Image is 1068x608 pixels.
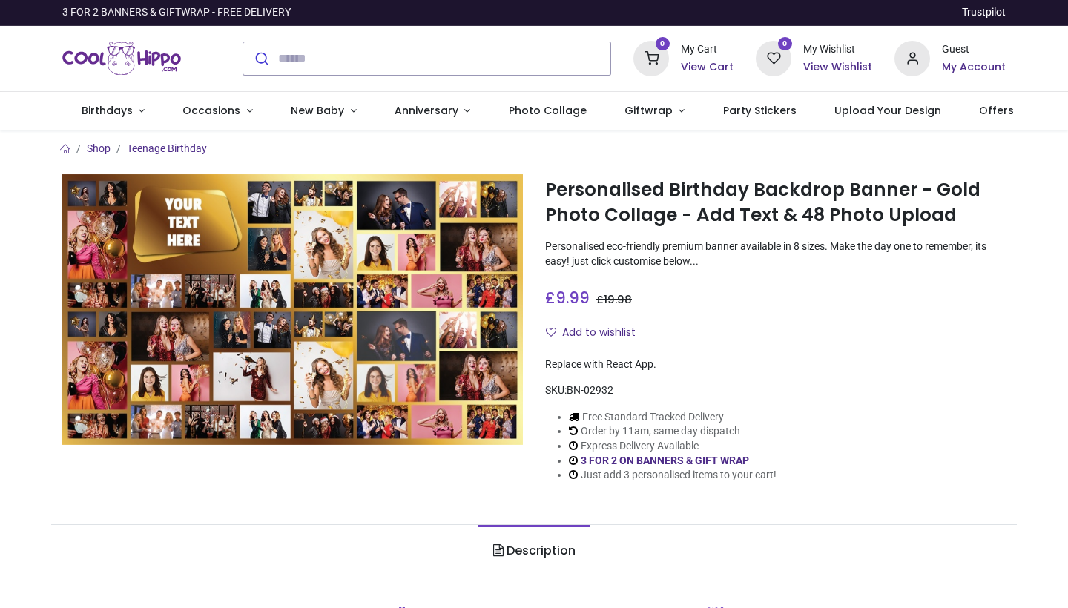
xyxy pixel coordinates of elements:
span: Offers [979,103,1014,118]
span: BN-02932 [567,384,613,396]
div: 3 FOR 2 BANNERS & GIFTWRAP - FREE DELIVERY [62,5,291,20]
span: Party Stickers [723,103,797,118]
span: 19.98 [604,292,632,307]
a: Shop [87,142,111,154]
span: Birthdays [82,103,133,118]
a: New Baby [272,92,376,130]
a: View Wishlist [803,60,872,75]
div: My Cart [681,42,734,57]
a: 3 FOR 2 ON BANNERS & GIFT WRAP [581,455,749,466]
a: Teenage Birthday [127,142,207,154]
span: Giftwrap [624,103,673,118]
li: Just add 3 personalised items to your cart! [569,468,777,483]
li: Express Delivery Available [569,439,777,454]
a: Birthdays [62,92,164,130]
a: 0 [756,51,791,63]
span: Occasions [182,103,240,118]
div: Replace with React App. [545,357,1006,372]
a: Description [478,525,589,577]
a: 0 [633,51,669,63]
h1: Personalised Birthday Backdrop Banner - Gold Photo Collage - Add Text & 48 Photo Upload [545,177,1006,228]
sup: 0 [656,37,670,51]
img: Cool Hippo [62,38,181,79]
div: My Wishlist [803,42,872,57]
span: Anniversary [395,103,458,118]
div: Guest [942,42,1006,57]
button: Submit [243,42,278,75]
a: Anniversary [375,92,489,130]
li: Free Standard Tracked Delivery [569,410,777,425]
i: Add to wishlist [546,327,556,337]
span: Photo Collage [509,103,587,118]
a: My Account [942,60,1006,75]
span: £ [545,287,590,308]
span: New Baby [291,103,344,118]
a: View Cart [681,60,734,75]
img: Personalised Birthday Backdrop Banner - Gold Photo Collage - Add Text & 48 Photo Upload [62,174,523,445]
span: £ [596,292,632,307]
a: Logo of Cool Hippo [62,38,181,79]
sup: 0 [778,37,792,51]
li: Order by 11am, same day dispatch [569,424,777,439]
a: Trustpilot [962,5,1006,20]
button: Add to wishlistAdd to wishlist [545,320,648,346]
div: SKU: [545,383,1006,398]
a: Giftwrap [605,92,704,130]
p: Personalised eco-friendly premium banner available in 8 sizes. Make the day one to remember, its ... [545,239,1006,268]
span: 9.99 [556,287,590,308]
span: Upload Your Design [834,103,941,118]
a: Occasions [164,92,272,130]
